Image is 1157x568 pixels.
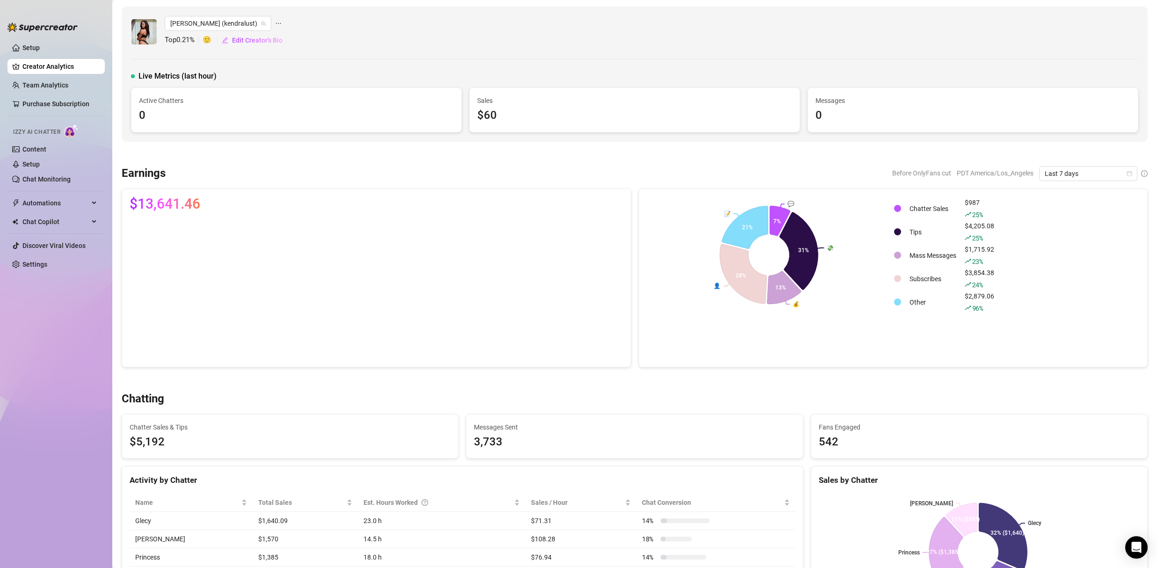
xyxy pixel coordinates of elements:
[972,304,983,313] span: 96 %
[138,71,217,82] span: Live Metrics (last hour)
[358,530,525,548] td: 14.5 h
[898,549,919,556] text: Princess
[358,548,525,567] td: 18.0 h
[22,81,68,89] a: Team Analytics
[253,530,358,548] td: $1,570
[815,95,1130,106] span: Messages
[642,497,782,508] span: Chat Conversion
[170,16,266,30] span: Kendra (kendralust)
[358,512,525,530] td: 23.0 h
[364,497,512,508] div: Est. Hours Worked
[12,199,20,207] span: thunderbolt
[965,234,971,241] span: rise
[906,197,960,220] td: Chatter Sales
[1045,167,1132,181] span: Last 7 days
[972,210,983,219] span: 25 %
[122,392,164,407] h3: Chatting
[910,500,953,507] text: [PERSON_NAME]
[22,160,40,168] a: Setup
[642,516,657,526] span: 14 %
[122,166,166,181] h3: Earnings
[474,433,795,451] div: 3,733
[713,282,720,289] text: 👤
[253,512,358,530] td: $1,640.09
[130,494,253,512] th: Name
[1028,520,1041,526] text: Glecy
[642,552,657,562] span: 14 %
[22,44,40,51] a: Setup
[815,107,1130,124] div: 0
[22,242,86,249] a: Discover Viral Videos
[22,96,97,111] a: Purchase Subscription
[22,196,89,211] span: Automations
[965,244,994,267] div: $1,715.92
[525,530,636,548] td: $108.28
[965,305,971,311] span: rise
[1125,536,1148,559] div: Open Intercom Messenger
[965,268,994,290] div: $3,854.38
[525,494,636,512] th: Sales / Hour
[130,548,253,567] td: Princess
[972,233,983,242] span: 25 %
[793,300,800,307] text: 💰
[7,22,78,32] img: logo-BBDzfeDw.svg
[892,166,951,180] span: Before OnlyFans cut
[13,128,60,137] span: Izzy AI Chatter
[222,37,228,44] span: edit
[1127,171,1132,176] span: calendar
[965,221,994,243] div: $4,205.08
[253,548,358,567] td: $1,385
[723,210,730,217] text: 📝
[232,36,283,44] span: Edit Creator's Bio
[12,218,18,225] img: Chat Copilot
[525,548,636,567] td: $76.94
[819,474,1140,487] div: Sales by Chatter
[130,433,451,451] span: $5,192
[642,534,657,544] span: 18 %
[636,494,795,512] th: Chat Conversion
[22,146,46,153] a: Content
[22,175,71,183] a: Chat Monitoring
[965,281,971,288] span: rise
[906,291,960,313] td: Other
[275,16,282,31] span: ellipsis
[787,200,794,207] text: 💬
[130,422,451,432] span: Chatter Sales & Tips
[827,244,834,251] text: 💸
[906,221,960,243] td: Tips
[422,497,428,508] span: question-circle
[965,197,994,220] div: $987
[165,35,203,46] span: Top 0.21 %
[972,257,983,266] span: 23 %
[819,422,1140,432] span: Fans Engaged
[130,512,253,530] td: Glecy
[130,474,795,487] div: Activity by Chatter
[965,258,971,264] span: rise
[131,19,157,44] img: Kendra (@kendralust)
[474,422,795,432] span: Messages Sent
[22,214,89,229] span: Chat Copilot
[253,494,358,512] th: Total Sales
[957,166,1033,180] span: PDT America/Los_Angeles
[525,512,636,530] td: $71.31
[258,497,345,508] span: Total Sales
[203,35,221,46] span: 🙂
[135,497,240,508] span: Name
[965,211,971,218] span: rise
[965,291,994,313] div: $2,879.06
[1141,170,1148,177] span: info-circle
[477,107,792,124] div: $60
[906,268,960,290] td: Subscribes
[972,280,983,289] span: 24 %
[139,95,454,106] span: Active Chatters
[64,124,79,138] img: AI Chatter
[221,33,283,48] button: Edit Creator's Bio
[477,95,792,106] span: Sales
[139,107,454,124] div: 0
[22,261,47,268] a: Settings
[906,244,960,267] td: Mass Messages
[819,433,1140,451] div: 542
[22,59,97,74] a: Creator Analytics
[130,530,253,548] td: [PERSON_NAME]
[130,197,200,211] span: $13,641.46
